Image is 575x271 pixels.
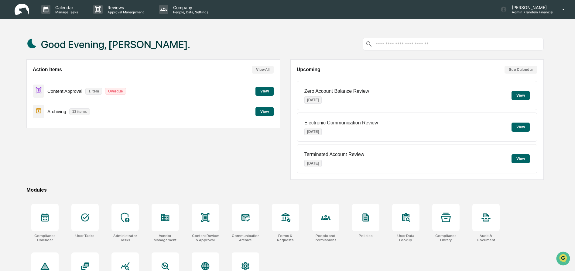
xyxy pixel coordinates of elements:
[304,128,322,135] p: [DATE]
[152,234,179,242] div: Vendor Management
[304,152,364,157] p: Terminated Account Review
[304,89,369,94] p: Zero Account Balance Review
[85,88,102,95] p: 1 item
[255,87,274,96] button: View
[105,88,126,95] p: Overdue
[75,234,94,238] div: User Tasks
[312,234,339,242] div: People and Permissions
[252,66,274,74] button: View All
[512,91,530,100] button: View
[168,5,211,10] p: Company
[6,13,111,23] p: How can we help?
[69,108,90,115] p: 13 items
[31,234,59,242] div: Compliance Calendar
[168,10,211,14] p: People, Data, Settings
[50,77,75,83] span: Attestations
[512,154,530,163] button: View
[304,120,378,126] p: Electronic Communication Review
[255,107,274,116] button: View
[15,4,29,16] img: logo
[41,38,190,50] h1: Good Evening, [PERSON_NAME].
[192,234,219,242] div: Content Review & Approval
[507,5,553,10] p: [PERSON_NAME]
[232,234,259,242] div: Communications Archive
[507,10,553,14] p: Admin • Tandem Financial
[26,187,544,193] div: Modules
[42,74,78,85] a: 🗄️Attestations
[6,89,11,94] div: 🔎
[50,10,81,14] p: Manage Tasks
[432,234,460,242] div: Compliance Library
[103,48,111,56] button: Start new chat
[472,234,500,242] div: Audit & Document Logs
[43,103,74,108] a: Powered byPylon
[12,88,38,94] span: Data Lookup
[103,5,147,10] p: Reviews
[111,234,139,242] div: Administrator Tasks
[255,108,274,114] a: View
[103,10,147,14] p: Approval Management
[33,67,62,72] h2: Action Items
[4,74,42,85] a: 🖐️Preclearance
[12,77,39,83] span: Preclearance
[6,77,11,82] div: 🖐️
[47,89,82,94] p: Content Approval
[50,5,81,10] p: Calendar
[255,88,274,94] a: View
[297,67,320,72] h2: Upcoming
[44,77,49,82] div: 🗄️
[272,234,299,242] div: Forms & Requests
[304,96,322,104] p: [DATE]
[60,103,74,108] span: Pylon
[304,160,322,167] p: [DATE]
[512,123,530,132] button: View
[505,66,537,74] button: See Calendar
[556,251,572,267] iframe: Open customer support
[392,234,419,242] div: User Data Lookup
[47,109,66,114] p: Archiving
[6,47,17,57] img: 1746055101610-c473b297-6a78-478c-a979-82029cc54cd1
[4,86,41,97] a: 🔎Data Lookup
[21,53,77,57] div: We're available if you need us!
[21,47,100,53] div: Start new chat
[359,234,373,238] div: Policies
